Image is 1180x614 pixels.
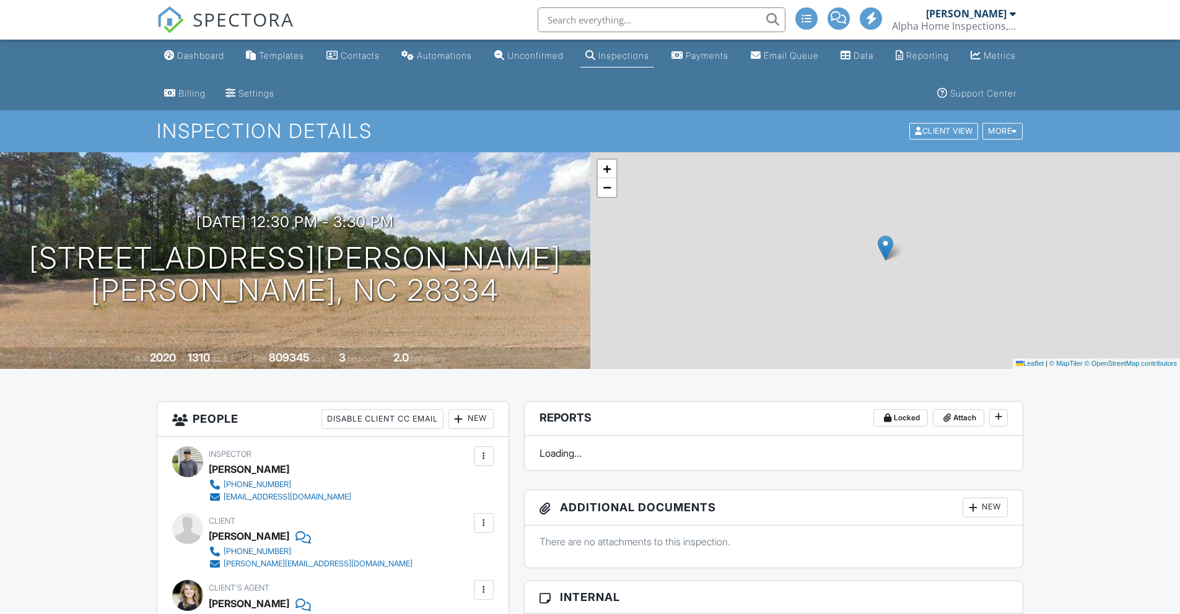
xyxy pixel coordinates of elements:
span: + [603,161,611,176]
a: [PHONE_NUMBER] [209,545,413,558]
a: Billing [159,82,211,105]
a: Contacts [321,45,385,67]
div: Disable Client CC Email [321,409,444,429]
div: Unconfirmed [507,50,564,61]
a: Automations (Advanced) [396,45,477,67]
div: [PERSON_NAME] [209,527,289,545]
h3: Internal [525,581,1023,613]
a: Data [836,45,878,67]
a: Leaflet [1016,360,1044,367]
div: 2.0 [393,351,409,364]
a: Payments [666,45,733,67]
p: There are no attachments to this inspection. [540,535,1008,548]
a: Reporting [891,45,954,67]
div: 809345 [269,351,310,364]
div: Payments [686,50,728,61]
div: Data [854,50,873,61]
span: Built [134,354,148,363]
a: [EMAIL_ADDRESS][DOMAIN_NAME] [209,491,351,503]
span: Lot Size [241,354,267,363]
span: | [1046,360,1047,367]
a: Metrics [966,45,1021,67]
div: Support Center [950,88,1016,98]
a: Email Queue [746,45,824,67]
a: Support Center [932,82,1021,105]
div: 2020 [150,351,176,364]
a: © OpenStreetMap contributors [1085,360,1177,367]
div: Billing [178,88,206,98]
a: Templates [241,45,309,67]
img: The Best Home Inspection Software - Spectora [157,6,184,33]
div: [PERSON_NAME] [926,7,1007,20]
h1: Inspection Details [157,120,1024,142]
div: Contacts [341,50,380,61]
a: © MapTiler [1049,360,1083,367]
h1: [STREET_ADDRESS][PERSON_NAME] [PERSON_NAME], NC 28334 [29,242,561,308]
div: Templates [259,50,304,61]
img: Marker [878,235,893,261]
div: Client View [909,123,978,140]
a: [PHONE_NUMBER] [209,478,351,491]
div: Inspections [598,50,649,61]
div: 3 [339,351,346,364]
span: sq. ft. [212,354,229,363]
a: SPECTORA [157,17,294,43]
a: Settings [221,82,279,105]
div: Dashboard [177,50,224,61]
span: Client's Agent [209,583,269,592]
div: Email Queue [764,50,819,61]
span: Inspector [209,449,251,459]
div: 1310 [188,351,210,364]
h3: [DATE] 12:30 pm - 3:30 pm [196,214,394,230]
div: [PHONE_NUMBER] [224,480,291,490]
span: − [603,179,611,195]
div: [PHONE_NUMBER] [224,547,291,556]
span: bedrooms [347,354,382,363]
div: More [982,123,1023,140]
span: bathrooms [411,354,446,363]
a: [PERSON_NAME][EMAIL_ADDRESS][DOMAIN_NAME] [209,558,413,570]
h3: Additional Documents [525,490,1023,525]
div: Metrics [984,50,1016,61]
span: SPECTORA [193,6,294,32]
div: [PERSON_NAME] [209,460,289,478]
a: [PERSON_NAME] [209,594,289,613]
a: Dashboard [159,45,229,67]
div: [EMAIL_ADDRESS][DOMAIN_NAME] [224,492,351,502]
div: [PERSON_NAME][EMAIL_ADDRESS][DOMAIN_NAME] [224,559,413,569]
div: New [963,498,1008,517]
div: Alpha Home Inspections, LLC [892,20,1016,32]
h3: People [157,402,509,437]
div: Reporting [906,50,949,61]
div: Settings [238,88,274,98]
a: Zoom in [598,160,616,178]
span: Client [209,516,235,525]
input: Search everything... [538,7,785,32]
a: Client View [908,126,981,135]
a: Unconfirmed [489,45,569,67]
a: Inspections [580,45,654,67]
div: New [448,409,494,429]
a: Zoom out [598,178,616,197]
div: Automations [417,50,472,61]
span: sq.ft. [312,354,327,363]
